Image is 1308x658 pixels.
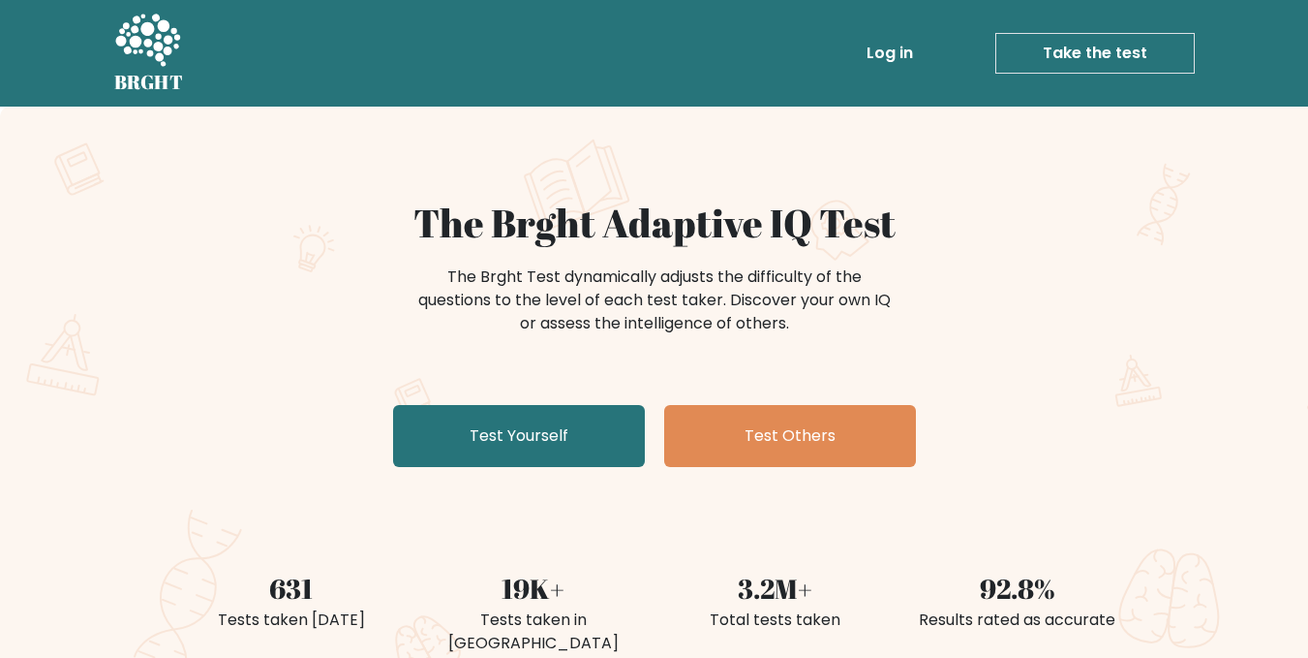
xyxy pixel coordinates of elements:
div: Tests taken in [GEOGRAPHIC_DATA] [424,609,643,655]
a: BRGHT [114,8,184,99]
div: Total tests taken [666,609,885,632]
div: 631 [182,568,401,609]
div: 92.8% [908,568,1127,609]
a: Test Others [664,405,916,467]
a: Log in [859,34,921,73]
div: 19K+ [424,568,643,609]
div: Results rated as accurate [908,609,1127,632]
div: The Brght Test dynamically adjusts the difficulty of the questions to the level of each test take... [412,266,897,335]
a: Test Yourself [393,405,645,467]
a: Take the test [995,33,1195,74]
div: Tests taken [DATE] [182,609,401,632]
h1: The Brght Adaptive IQ Test [182,200,1127,246]
div: 3.2M+ [666,568,885,609]
h5: BRGHT [114,71,184,94]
